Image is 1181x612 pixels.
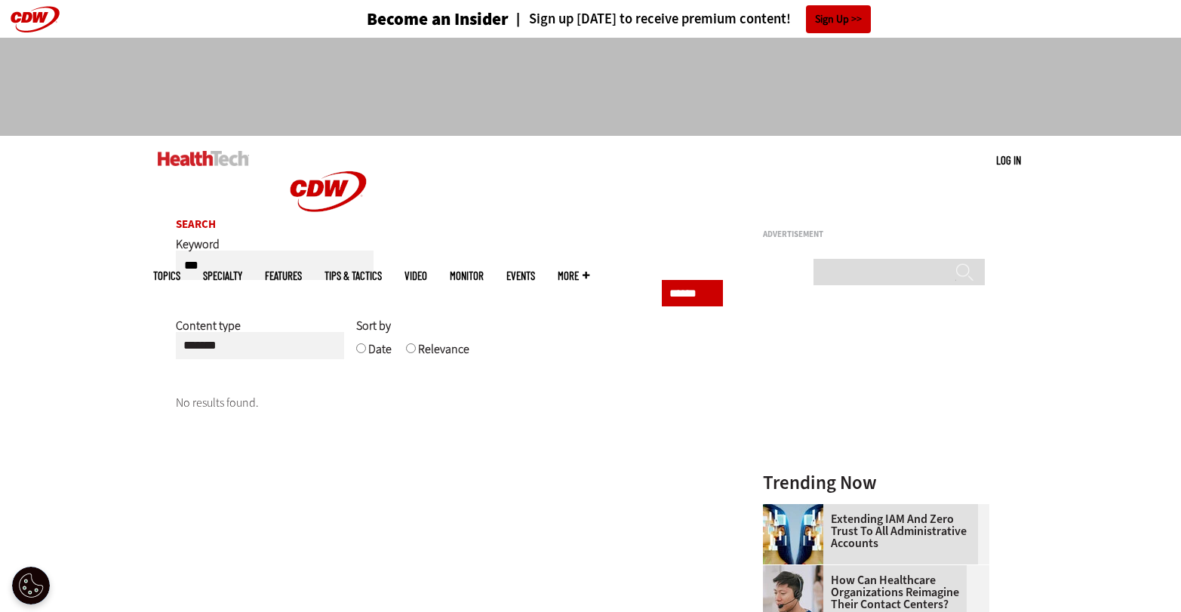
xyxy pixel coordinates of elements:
a: Log in [996,153,1021,167]
div: Cookie Settings [12,567,50,604]
a: abstract image of woman with pixelated face [763,504,831,516]
span: Specialty [203,270,242,281]
a: How Can Healthcare Organizations Reimagine Their Contact Centers? [763,574,980,610]
label: Relevance [418,341,469,368]
label: Content type [176,318,241,345]
img: Home [272,136,385,248]
a: Tips & Tactics [324,270,382,281]
p: No results found. [176,393,724,413]
a: Sign Up [806,5,871,33]
span: Topics [153,270,180,281]
iframe: advertisement [316,53,866,121]
a: Extending IAM and Zero Trust to All Administrative Accounts [763,513,980,549]
div: User menu [996,152,1021,168]
a: Features [265,270,302,281]
span: More [558,270,589,281]
label: Date [368,341,392,368]
a: Events [506,270,535,281]
button: Open Preferences [12,567,50,604]
img: abstract image of woman with pixelated face [763,504,823,564]
h3: Become an Insider [367,11,509,28]
a: Video [404,270,427,281]
a: CDW [272,235,385,251]
a: MonITor [450,270,484,281]
a: Become an Insider [310,11,509,28]
span: Sort by [356,318,391,334]
img: Home [158,151,249,166]
a: Healthcare contact center [763,565,831,577]
iframe: advertisement [763,244,989,433]
a: Sign up [DATE] to receive premium content! [509,12,791,26]
h3: Trending Now [763,473,989,492]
